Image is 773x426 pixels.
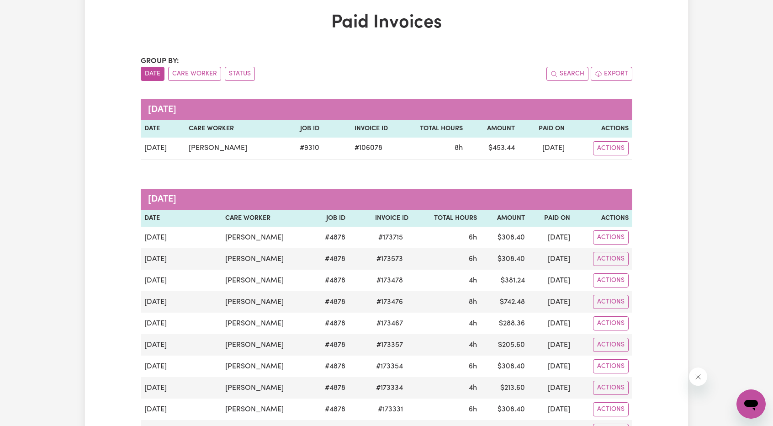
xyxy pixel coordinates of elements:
[481,377,529,399] td: $ 213.60
[546,67,588,81] button: Search
[481,227,529,248] td: $ 308.40
[141,399,222,420] td: [DATE]
[481,210,529,227] th: Amount
[372,404,408,415] span: # 173331
[222,334,311,356] td: [PERSON_NAME]
[519,120,568,138] th: Paid On
[529,227,574,248] td: [DATE]
[225,67,255,81] button: sort invoices by paid status
[529,399,574,420] td: [DATE]
[568,120,632,138] th: Actions
[469,298,477,306] span: 8 hours
[529,248,574,270] td: [DATE]
[529,377,574,399] td: [DATE]
[593,359,629,373] button: Actions
[469,277,477,284] span: 4 hours
[481,248,529,270] td: $ 308.40
[222,356,311,377] td: [PERSON_NAME]
[311,270,349,291] td: # 4878
[141,120,185,138] th: Date
[311,377,349,399] td: # 4878
[141,210,222,227] th: Date
[469,256,477,263] span: 6 hours
[311,356,349,377] td: # 4878
[311,334,349,356] td: # 4878
[529,291,574,313] td: [DATE]
[371,383,408,394] span: # 173334
[5,6,55,14] span: Need any help?
[283,138,323,160] td: # 9310
[593,402,629,416] button: Actions
[222,227,311,248] td: [PERSON_NAME]
[349,143,388,154] span: # 106078
[311,210,349,227] th: Job ID
[323,120,392,138] th: Invoice ID
[141,189,632,210] caption: [DATE]
[185,138,283,160] td: [PERSON_NAME]
[481,313,529,334] td: $ 288.36
[222,270,311,291] td: [PERSON_NAME]
[141,138,185,160] td: [DATE]
[529,210,574,227] th: Paid On
[141,67,164,81] button: sort invoices by date
[469,363,477,370] span: 6 hours
[311,248,349,270] td: # 4878
[371,340,408,351] span: # 173357
[141,334,222,356] td: [DATE]
[141,248,222,270] td: [DATE]
[469,320,477,327] span: 4 hours
[736,389,766,419] iframe: Button to launch messaging window
[481,399,529,420] td: $ 308.40
[371,361,408,372] span: # 173354
[469,234,477,241] span: 6 hours
[222,399,311,420] td: [PERSON_NAME]
[593,252,629,266] button: Actions
[593,230,629,245] button: Actions
[591,67,632,81] button: Export
[141,270,222,291] td: [DATE]
[349,210,412,227] th: Invoice ID
[455,144,463,152] span: 8 hours
[141,377,222,399] td: [DATE]
[141,58,179,65] span: Group by:
[222,248,311,270] td: [PERSON_NAME]
[222,377,311,399] td: [PERSON_NAME]
[593,273,629,288] button: Actions
[141,291,222,313] td: [DATE]
[311,399,349,420] td: # 4878
[593,295,629,309] button: Actions
[466,120,519,138] th: Amount
[469,341,477,349] span: 4 hours
[466,138,519,160] td: $ 453.44
[141,313,222,334] td: [DATE]
[574,210,632,227] th: Actions
[481,334,529,356] td: $ 205.60
[412,210,481,227] th: Total Hours
[283,120,323,138] th: Job ID
[185,120,283,138] th: Care Worker
[593,141,629,155] button: Actions
[469,406,477,413] span: 6 hours
[141,12,632,34] h1: Paid Invoices
[371,318,408,329] span: # 173467
[593,338,629,352] button: Actions
[529,356,574,377] td: [DATE]
[593,316,629,330] button: Actions
[519,138,568,160] td: [DATE]
[168,67,221,81] button: sort invoices by care worker
[371,275,408,286] span: # 173478
[311,227,349,248] td: # 4878
[469,384,477,392] span: 4 hours
[481,270,529,291] td: $ 381.24
[529,313,574,334] td: [DATE]
[529,270,574,291] td: [DATE]
[593,381,629,395] button: Actions
[529,334,574,356] td: [DATE]
[141,227,222,248] td: [DATE]
[222,291,311,313] td: [PERSON_NAME]
[481,356,529,377] td: $ 308.40
[689,367,707,386] iframe: Close message
[141,356,222,377] td: [DATE]
[222,313,311,334] td: [PERSON_NAME]
[392,120,466,138] th: Total Hours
